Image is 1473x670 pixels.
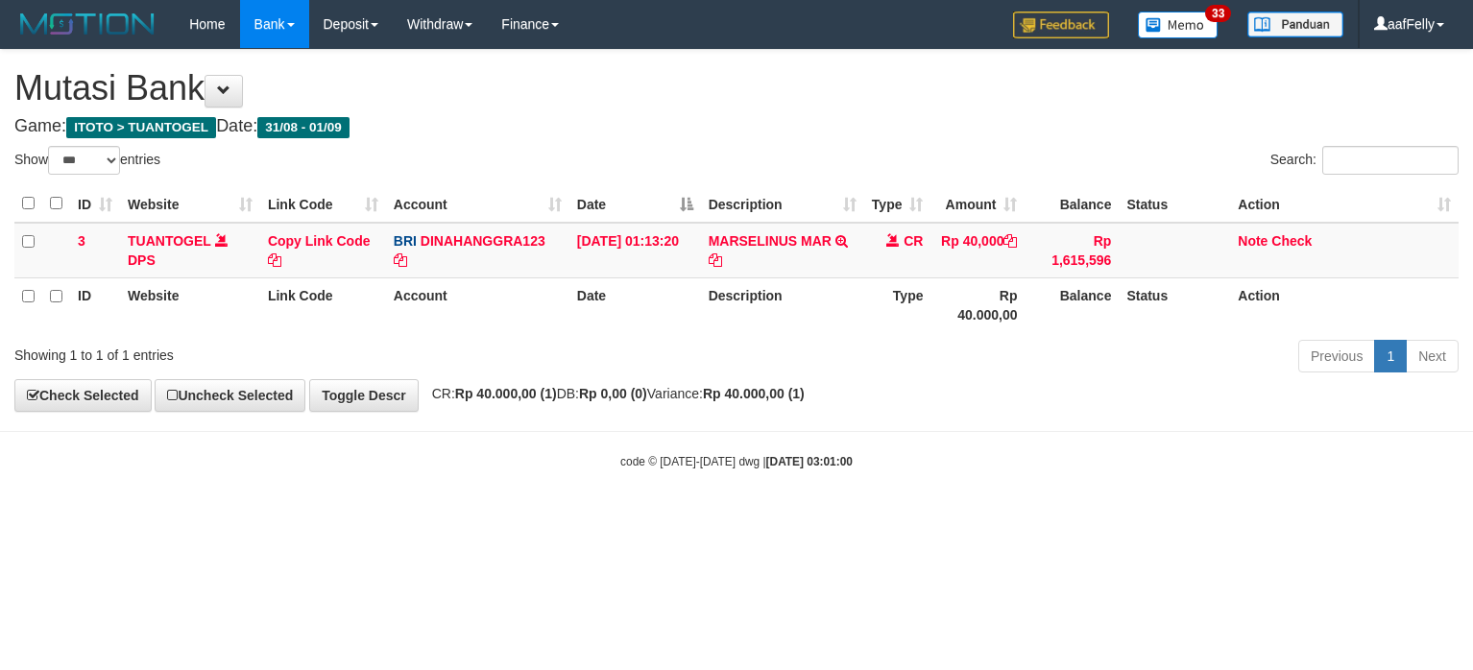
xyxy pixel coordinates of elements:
th: Date [569,277,701,332]
th: Action [1230,277,1459,332]
th: ID [70,277,120,332]
a: Copy DINAHANGGRA123 to clipboard [394,252,407,268]
th: Rp 40.000,00 [930,277,1025,332]
span: BRI [394,233,417,249]
td: Rp 1,615,596 [1025,223,1119,278]
th: Link Code [260,277,386,332]
th: ID: activate to sort column ascending [70,185,120,223]
th: Balance [1025,185,1119,223]
a: Copy Rp 40,000 to clipboard [1003,233,1017,249]
a: Toggle Descr [309,379,419,412]
th: Account [386,277,569,332]
th: Date: activate to sort column descending [569,185,701,223]
a: DINAHANGGRA123 [421,233,545,249]
a: MARSELINUS MAR [709,233,832,249]
a: Copy Link Code [268,233,371,268]
th: Account: activate to sort column ascending [386,185,569,223]
a: Next [1406,340,1459,372]
th: Description: activate to sort column ascending [701,185,864,223]
th: Status [1119,277,1230,332]
th: Type [864,277,931,332]
a: Check [1271,233,1312,249]
span: 33 [1205,5,1231,22]
span: CR: DB: Variance: [423,386,805,401]
input: Search: [1322,146,1459,175]
th: Link Code: activate to sort column ascending [260,185,386,223]
img: Button%20Memo.svg [1138,12,1219,38]
strong: Rp 40.000,00 (1) [455,386,557,401]
th: Website: activate to sort column ascending [120,185,260,223]
td: DPS [120,223,260,278]
td: Rp 40,000 [930,223,1025,278]
a: Copy MARSELINUS MAR to clipboard [709,252,722,268]
td: [DATE] 01:13:20 [569,223,701,278]
img: panduan.png [1247,12,1343,37]
a: Note [1238,233,1268,249]
strong: [DATE] 03:01:00 [766,455,853,468]
span: ITOTO > TUANTOGEL [66,117,216,138]
th: Balance [1025,277,1119,332]
a: 1 [1374,340,1407,372]
th: Website [120,277,260,332]
strong: Rp 40.000,00 (1) [703,386,805,401]
select: Showentries [48,146,120,175]
h4: Game: Date: [14,117,1459,136]
span: CR [904,233,923,249]
label: Show entries [14,146,160,175]
th: Type: activate to sort column ascending [864,185,931,223]
a: Previous [1298,340,1375,372]
th: Action: activate to sort column ascending [1230,185,1459,223]
small: code © [DATE]-[DATE] dwg | [620,455,853,468]
a: Uncheck Selected [155,379,305,412]
h1: Mutasi Bank [14,69,1459,108]
th: Amount: activate to sort column ascending [930,185,1025,223]
th: Description [701,277,864,332]
div: Showing 1 to 1 of 1 entries [14,338,599,365]
label: Search: [1270,146,1459,175]
span: 31/08 - 01/09 [257,117,350,138]
a: TUANTOGEL [128,233,211,249]
img: Feedback.jpg [1013,12,1109,38]
strong: Rp 0,00 (0) [579,386,647,401]
img: MOTION_logo.png [14,10,160,38]
a: Check Selected [14,379,152,412]
th: Status [1119,185,1230,223]
span: 3 [78,233,85,249]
